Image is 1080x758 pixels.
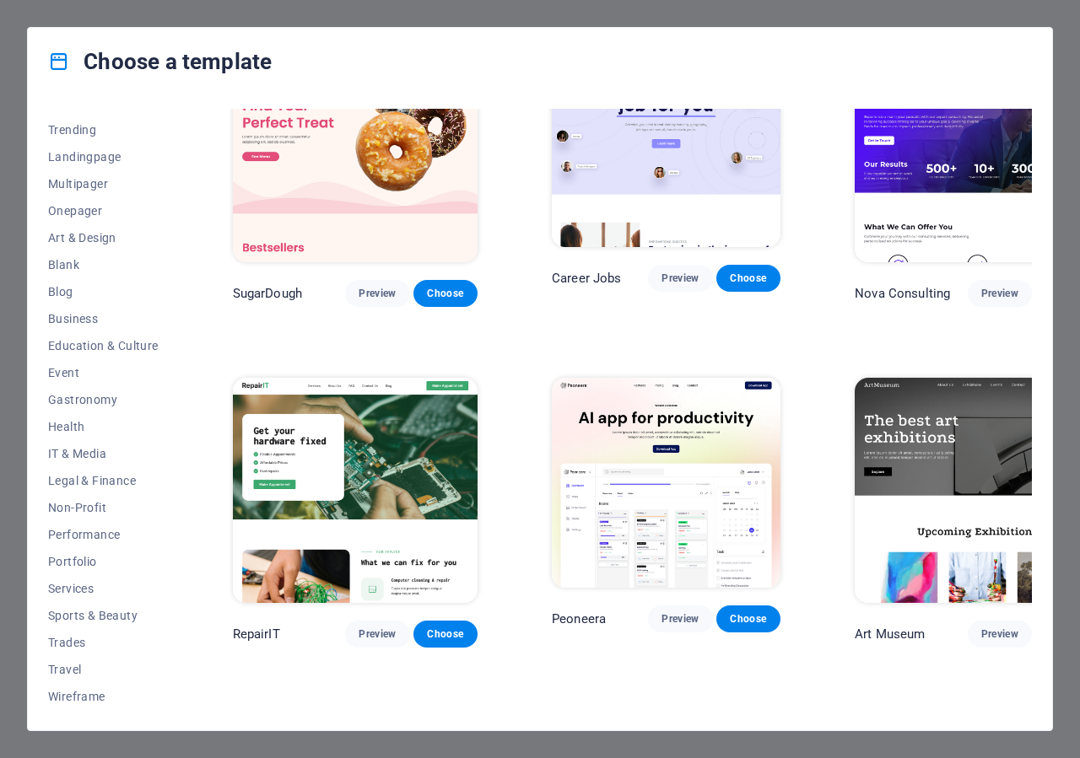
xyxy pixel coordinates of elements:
button: Portfolio [48,548,159,575]
button: Gastronomy [48,386,159,413]
img: SugarDough [233,36,478,262]
button: Education & Culture [48,332,159,359]
button: Preview [648,605,712,632]
span: Choose [730,271,767,285]
span: Choose [427,627,464,641]
span: Preview [981,287,1018,300]
p: Art Museum [855,626,925,642]
span: Event [48,366,159,379]
button: Preview [345,280,409,307]
h4: Choose a template [48,48,272,75]
button: Wireframe [48,683,159,710]
span: Multipager [48,177,159,191]
button: Preview [345,621,409,648]
button: Trending [48,116,159,143]
button: Multipager [48,170,159,197]
span: Choose [730,612,767,626]
span: Services [48,582,159,595]
button: Blog [48,278,159,305]
button: Choose [413,280,478,307]
span: Performance [48,528,159,541]
button: Onepager [48,197,159,224]
button: Services [48,575,159,602]
span: Trending [48,123,159,137]
span: Preview [981,627,1018,641]
img: Peoneera [552,378,780,589]
p: RepairIT [233,626,280,642]
button: Art & Design [48,224,159,251]
span: IT & Media [48,447,159,460]
p: Peoneera [552,610,606,627]
button: Blank [48,251,159,278]
span: Travel [48,663,159,676]
button: Preview [968,280,1032,307]
img: Career Jobs [552,36,780,247]
span: Business [48,312,159,325]
button: Landingpage [48,143,159,170]
span: Education & Culture [48,339,159,352]
span: Art & Design [48,231,159,245]
button: Performance [48,521,159,548]
span: Preview [359,287,396,300]
button: Non-Profit [48,494,159,521]
span: Portfolio [48,555,159,568]
span: Blank [48,258,159,271]
button: Event [48,359,159,386]
span: Preview [661,612,699,626]
button: Choose [716,265,780,292]
p: Nova Consulting [855,285,950,302]
span: Blog [48,285,159,298]
span: Preview [359,627,396,641]
span: Wireframe [48,690,159,703]
span: Landingpage [48,150,159,164]
span: Sports & Beauty [48,609,159,622]
span: Legal & Finance [48,474,159,487]
span: Health [48,420,159,433]
span: Trades [48,636,159,649]
button: Sports & Beauty [48,602,159,629]
button: Health [48,413,159,440]
p: Career Jobs [552,270,622,287]
button: Travel [48,656,159,683]
button: Choose [413,621,478,648]
p: SugarDough [233,285,302,302]
span: Gastronomy [48,393,159,406]
button: Trades [48,629,159,656]
span: Non-Profit [48,501,159,514]
button: Legal & Finance [48,467,159,494]
button: Choose [716,605,780,632]
span: Preview [661,271,699,285]
button: Preview [648,265,712,292]
button: Preview [968,621,1032,648]
button: Business [48,305,159,332]
button: IT & Media [48,440,159,467]
span: Choose [427,287,464,300]
img: RepairIT [233,378,478,604]
span: Onepager [48,204,159,218]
